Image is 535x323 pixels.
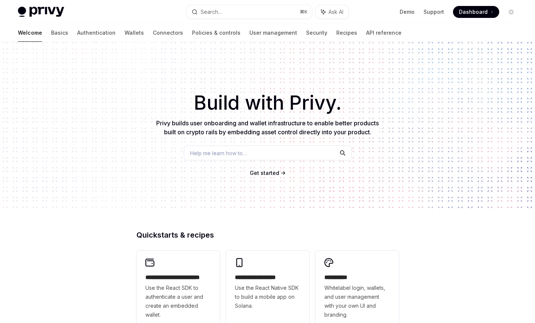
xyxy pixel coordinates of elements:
button: Ask AI [316,5,349,19]
a: Welcome [18,24,42,42]
span: Privy builds user onboarding and wallet infrastructure to enable better products built on crypto ... [156,119,379,136]
a: User management [249,24,297,42]
span: Use the React SDK to authenticate a user and create an embedded wallet. [145,283,211,319]
a: Demo [400,8,415,16]
a: Recipes [336,24,357,42]
a: Connectors [153,24,183,42]
a: API reference [366,24,402,42]
a: Wallets [125,24,144,42]
span: Get started [250,170,279,176]
a: Policies & controls [192,24,240,42]
span: ⌘ K [300,9,308,15]
span: Whitelabel login, wallets, and user management with your own UI and branding. [324,283,390,319]
span: Dashboard [459,8,488,16]
div: Search... [201,7,221,16]
span: Quickstarts & recipes [136,231,214,239]
a: Security [306,24,327,42]
a: Support [424,8,444,16]
a: Dashboard [453,6,499,18]
a: Authentication [77,24,116,42]
span: Help me learn how to… [190,149,247,157]
span: Ask AI [328,8,343,16]
span: Use the React Native SDK to build a mobile app on Solana. [235,283,300,310]
button: Search...⌘K [186,5,312,19]
span: Build with Privy. [194,96,342,110]
a: Get started [250,169,279,177]
img: light logo [18,7,64,17]
button: Toggle dark mode [505,6,517,18]
a: Basics [51,24,68,42]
